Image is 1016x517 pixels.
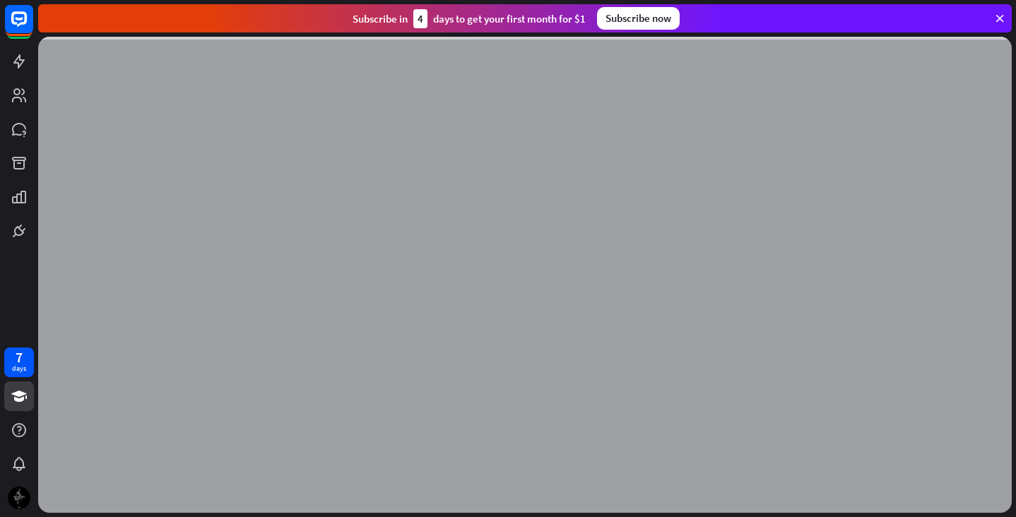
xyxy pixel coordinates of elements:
[12,364,26,374] div: days
[353,9,586,28] div: Subscribe in days to get your first month for $1
[4,347,34,377] a: 7 days
[597,7,680,30] div: Subscribe now
[413,9,427,28] div: 4
[16,351,23,364] div: 7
